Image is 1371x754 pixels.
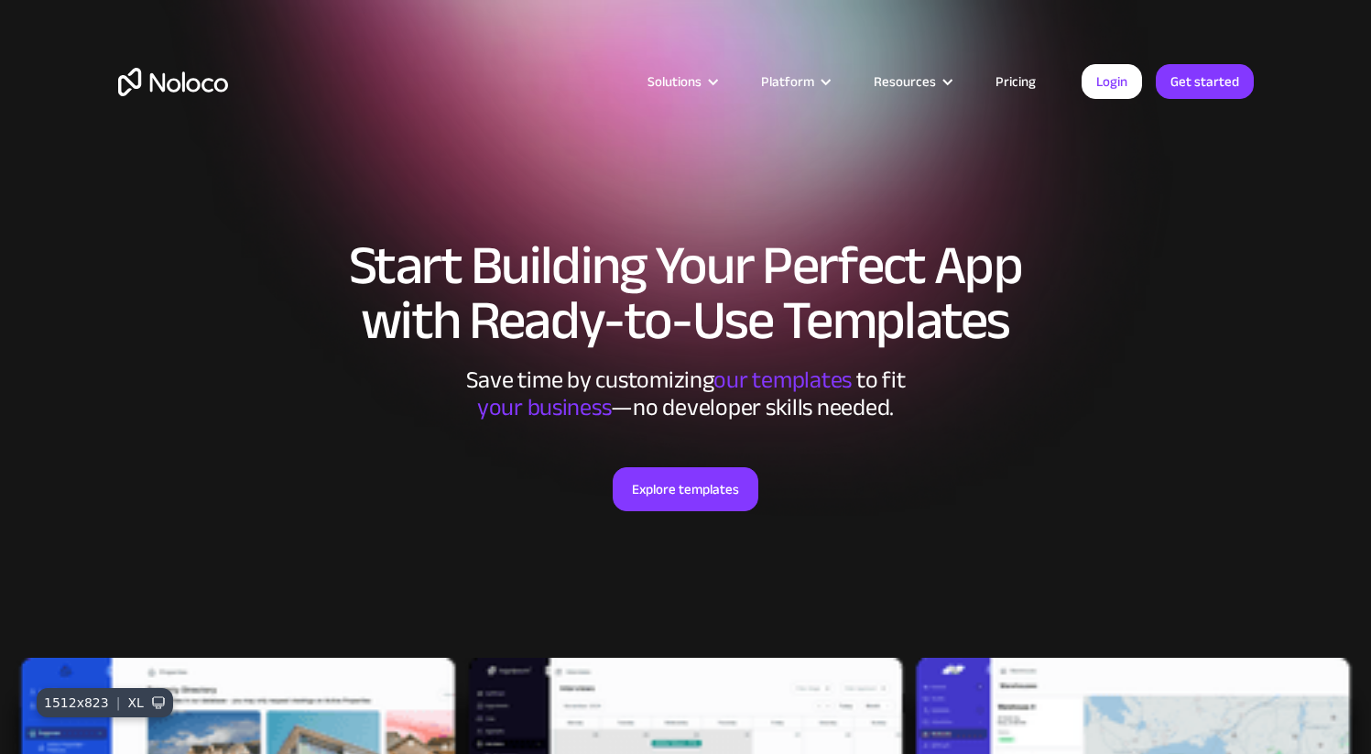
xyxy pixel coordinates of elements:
span: our templates [713,357,852,402]
div: Solutions [625,70,738,93]
div: Solutions [647,70,702,93]
div: Resources [851,70,973,93]
a: Login [1082,64,1142,99]
div: Platform [738,70,851,93]
div: Platform [761,70,814,93]
div: Save time by customizing to fit ‍ —no developer skills needed. [411,366,961,421]
a: Get started [1156,64,1254,99]
a: Explore templates [613,467,758,511]
div: Resources [874,70,936,93]
a: Pricing [973,70,1059,93]
span: your business [477,385,612,430]
h1: Start Building Your Perfect App with Ready-to-Use Templates [118,238,1254,348]
a: home [118,68,228,96]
